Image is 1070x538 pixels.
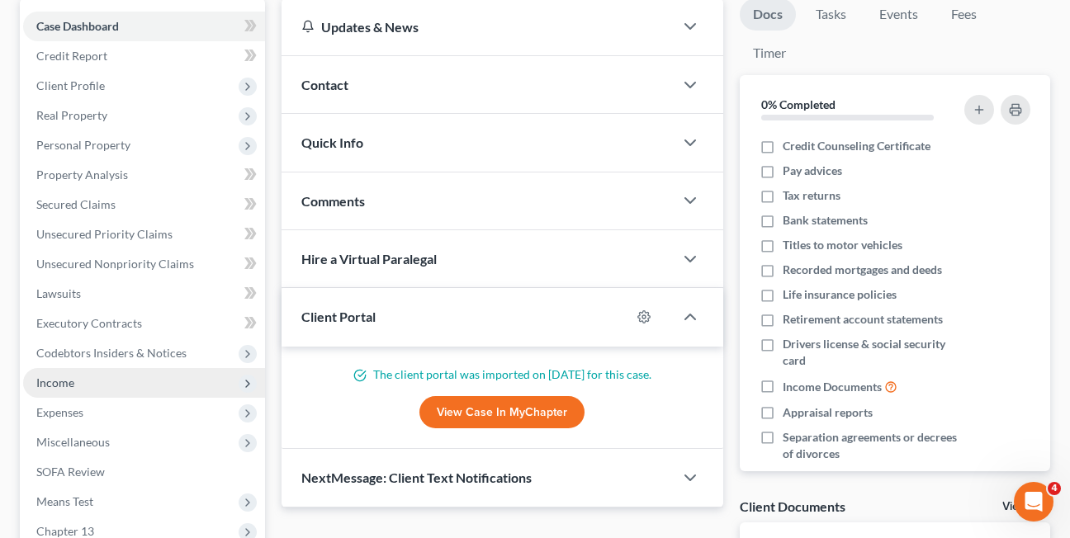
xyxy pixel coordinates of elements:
[36,49,107,63] span: Credit Report
[23,190,265,219] a: Secured Claims
[36,168,128,182] span: Property Analysis
[419,396,585,429] a: View Case in MyChapter
[1048,482,1061,495] span: 4
[783,212,868,229] span: Bank statements
[36,286,81,300] span: Lawsuits
[36,78,105,92] span: Client Profile
[301,18,654,35] div: Updates & News
[783,336,959,369] span: Drivers license & social security card
[301,470,532,485] span: NextMessage: Client Text Notifications
[23,160,265,190] a: Property Analysis
[783,286,897,303] span: Life insurance policies
[36,465,105,479] span: SOFA Review
[36,108,107,122] span: Real Property
[783,311,943,328] span: Retirement account statements
[36,494,93,508] span: Means Test
[36,138,130,152] span: Personal Property
[740,498,845,515] div: Client Documents
[783,138,930,154] span: Credit Counseling Certificate
[23,12,265,41] a: Case Dashboard
[36,405,83,419] span: Expenses
[301,309,376,324] span: Client Portal
[783,187,840,204] span: Tax returns
[36,197,116,211] span: Secured Claims
[36,257,194,271] span: Unsecured Nonpriority Claims
[23,457,265,487] a: SOFA Review
[1014,482,1053,521] iframe: Intercom live chat
[301,134,363,150] span: Quick Info
[301,251,437,267] span: Hire a Virtual Paralegal
[783,262,942,278] span: Recorded mortgages and deeds
[783,237,902,253] span: Titles to motor vehicles
[783,163,842,179] span: Pay advices
[301,77,348,92] span: Contact
[23,249,265,279] a: Unsecured Nonpriority Claims
[761,97,836,111] strong: 0% Completed
[23,309,265,338] a: Executory Contracts
[301,193,365,209] span: Comments
[36,346,187,360] span: Codebtors Insiders & Notices
[783,379,882,395] span: Income Documents
[36,524,94,538] span: Chapter 13
[36,227,173,241] span: Unsecured Priority Claims
[783,429,959,462] span: Separation agreements or decrees of divorces
[23,279,265,309] a: Lawsuits
[23,41,265,71] a: Credit Report
[783,404,873,421] span: Appraisal reports
[1002,501,1044,512] a: View All
[36,316,142,330] span: Executory Contracts
[36,375,74,389] span: Income
[23,219,265,249] a: Unsecured Priority Claims
[36,19,119,33] span: Case Dashboard
[36,435,110,449] span: Miscellaneous
[301,366,703,383] p: The client portal was imported on [DATE] for this case.
[740,37,799,69] a: Timer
